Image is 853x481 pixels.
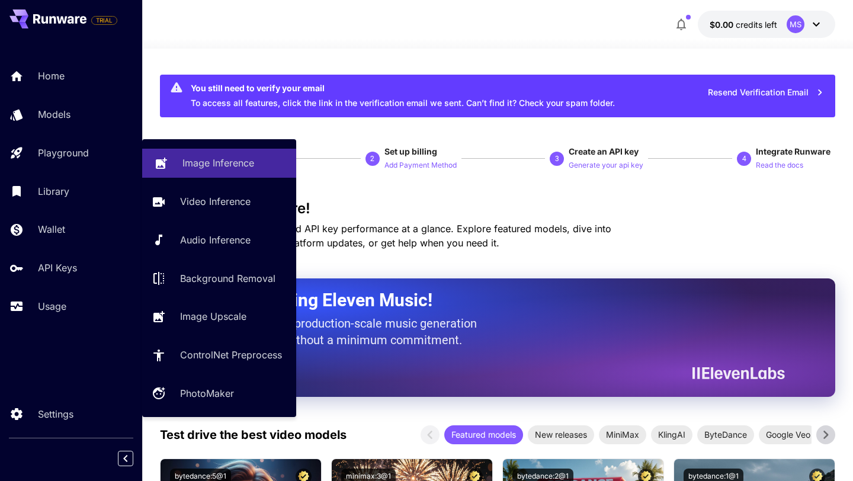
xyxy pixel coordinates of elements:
[180,233,251,247] p: Audio Inference
[38,107,70,121] p: Models
[756,146,830,156] span: Integrate Runware
[38,261,77,275] p: API Keys
[190,315,486,348] p: The only way to get production-scale music generation from Eleven Labs without a minimum commitment.
[92,16,117,25] span: TRIAL
[555,153,559,164] p: 3
[38,146,89,160] p: Playground
[710,18,777,31] div: $0.00
[142,187,296,216] a: Video Inference
[160,426,347,444] p: Test drive the best video models
[742,153,746,164] p: 4
[91,13,117,27] span: Add your payment card to enable full platform functionality.
[787,15,804,33] div: MS
[38,299,66,313] p: Usage
[160,200,835,217] h3: Welcome to Runware!
[384,160,457,171] p: Add Payment Method
[190,289,776,312] h2: Now Supporting Eleven Music!
[180,309,246,323] p: Image Upscale
[710,20,736,30] span: $0.00
[180,271,275,286] p: Background Removal
[528,428,594,441] span: New releases
[697,428,754,441] span: ByteDance
[370,153,374,164] p: 2
[599,428,646,441] span: MiniMax
[118,451,133,466] button: Collapse sidebar
[191,78,615,114] div: To access all features, click the link in the verification email we sent. Can’t find it? Check yo...
[569,146,639,156] span: Create an API key
[701,81,830,105] button: Resend Verification Email
[142,226,296,255] a: Audio Inference
[142,264,296,293] a: Background Removal
[180,348,282,362] p: ControlNet Preprocess
[38,184,69,198] p: Library
[38,407,73,421] p: Settings
[180,194,251,209] p: Video Inference
[127,448,142,469] div: Collapse sidebar
[756,160,803,171] p: Read the docs
[759,428,817,441] span: Google Veo
[736,20,777,30] span: credits left
[651,428,692,441] span: KlingAI
[160,223,611,249] span: Check out your usage stats and API key performance at a glance. Explore featured models, dive int...
[384,146,437,156] span: Set up billing
[142,302,296,331] a: Image Upscale
[142,149,296,178] a: Image Inference
[182,156,254,170] p: Image Inference
[444,428,523,441] span: Featured models
[38,222,65,236] p: Wallet
[142,379,296,408] a: PhotoMaker
[142,341,296,370] a: ControlNet Preprocess
[38,69,65,83] p: Home
[191,82,615,94] div: You still need to verify your email
[569,160,643,171] p: Generate your api key
[180,386,234,400] p: PhotoMaker
[698,11,835,38] button: $0.00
